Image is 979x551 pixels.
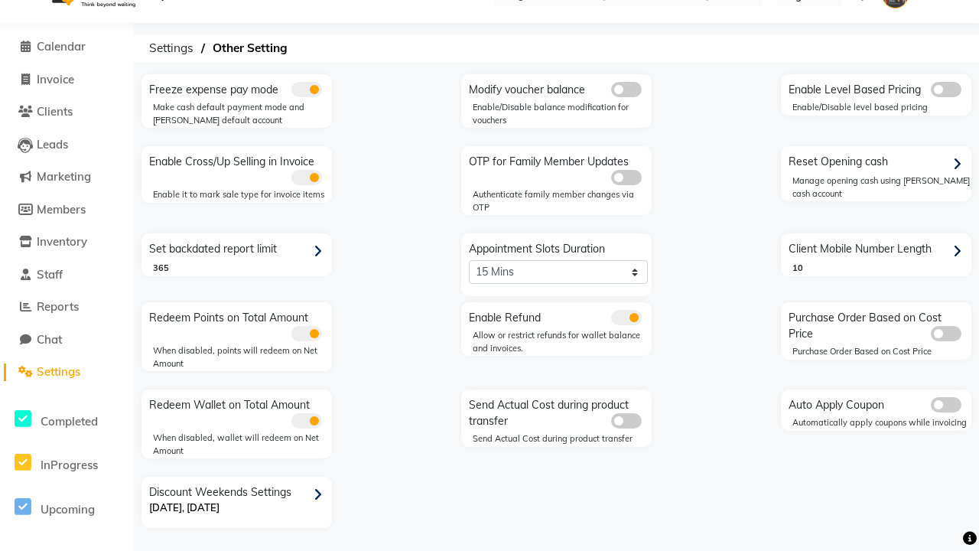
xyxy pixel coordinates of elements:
span: Upcoming [41,502,95,517]
div: Manage opening cash using [PERSON_NAME] cash account [792,174,971,200]
div: Enable Level Based Pricing [785,78,971,98]
div: Enable Refund [465,306,652,326]
span: Invoice [37,72,74,86]
div: Auto Apply Coupon [785,393,971,413]
a: Calendar [4,38,130,56]
a: Settings [4,364,130,381]
a: Leads [4,136,130,154]
div: 10 [792,262,971,275]
div: OTP for Family Member Updates [465,150,652,185]
div: When disabled, points will redeem on Net Amount [153,344,332,370]
span: Staff [37,267,63,282]
div: When disabled, wallet will redeem on Net Amount [153,432,332,457]
div: Redeem Points on Total Amount [145,306,332,341]
div: Authenticate family member changes via OTP [473,188,652,214]
div: Enable it to mark sale type for invoice items [153,188,332,201]
div: Automatically apply coupons while invoicing [792,416,971,429]
a: Invoice [4,71,130,89]
span: Other Setting [205,34,295,62]
span: Leads [37,137,68,152]
div: Set backdated report limit [145,237,332,262]
a: Staff [4,266,130,284]
div: Allow or restrict refunds for wallet balance and invoices. [473,329,652,354]
div: Enable/Disable balance modification for vouchers [473,101,652,126]
div: Discount Weekends Settings [145,481,332,528]
a: Clients [4,103,130,121]
span: Settings [37,364,80,379]
a: Members [4,201,130,219]
span: Chat [37,332,62,347]
a: Chat [4,331,130,349]
div: Send Actual Cost during product transfer [465,393,652,429]
a: Marketing [4,168,130,186]
span: Reports [37,299,79,314]
div: Make cash default payment mode and [PERSON_NAME] default account [153,101,332,126]
div: Purchase Order Based on Cost Price [792,345,971,358]
div: Appointment Slots Duration [465,237,652,284]
div: Purchase Order Based on Cost Price [785,306,971,342]
span: Clients [37,104,73,119]
div: Enable Cross/Up Selling in Invoice [145,150,332,185]
span: Members [37,202,86,217]
a: Inventory [4,233,130,251]
span: Inventory [37,234,87,249]
span: Completed [41,414,98,429]
span: Settings [141,34,201,62]
div: 365 [153,262,332,275]
span: Marketing [37,169,91,184]
a: Reports [4,298,130,316]
div: Send Actual Cost during product transfer [473,432,652,445]
div: Modify voucher balance [465,78,652,98]
div: Redeem Wallet on Total Amount [145,393,332,429]
div: Freeze expense pay mode [145,78,332,98]
div: Reset Opening cash [785,150,971,174]
p: [DATE], [DATE] [149,500,328,516]
div: Client Mobile Number Length [785,237,971,262]
span: InProgress [41,458,98,472]
div: Enable/Disable level based pricing [792,101,971,114]
span: Calendar [37,39,86,54]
